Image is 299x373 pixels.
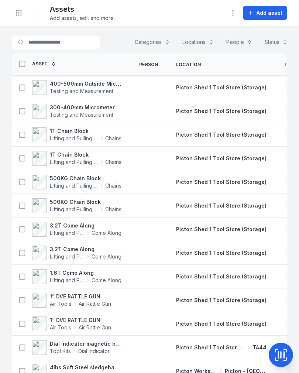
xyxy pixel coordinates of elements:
span: Add assets, edit and more. [50,14,115,22]
a: Picton Shed 1 Tool Store (Storage) [176,226,267,233]
span: Lifting and Pulling Tools [50,277,84,284]
span: Chains [105,206,121,213]
span: Picton Shed 1 Tool Store (Storage) [176,179,267,185]
button: Toggle navigation [12,6,26,20]
span: Chains [105,182,121,189]
a: Picton Shed 1 Tool Store (Storage) [176,107,267,115]
a: Picton Shed 1 Tool Store (Storage) [176,273,267,280]
span: Location [176,62,201,68]
a: Picton Shed 1 Tool Store (Storage) [176,202,267,209]
h2: Assets [50,4,115,14]
span: Lifting and Pulling Tools [50,206,98,213]
button: Status [260,35,292,49]
strong: 1T Chain Block [50,151,121,158]
span: TA44 [252,344,267,351]
strong: 3.2T Come Along [50,246,121,253]
span: Testing and Measurement [50,112,113,118]
span: Lifting and Pulling Tools [50,182,98,189]
span: Dial Indicator [78,348,110,355]
a: 3.2T Come AlongLifting and Pulling ToolsCome Along [32,246,121,260]
span: Picton Shed 1 Tool Store (Storage) [176,344,245,351]
a: Dial Indicator magnetic baseTool KitsDial Indicator [32,340,121,355]
span: Testing and Measurement [50,88,113,94]
strong: 1” DVE RATTLE GUN [50,293,111,300]
span: Add asset [257,9,282,17]
span: Picton Shed 1 Tool Store (Storage) [176,84,267,90]
button: People [221,35,257,49]
button: Categories [130,35,175,49]
span: Air Tools [50,300,71,308]
span: Air Rattle Gun [79,300,111,308]
strong: 1” DVE RATTLE GUN [50,316,111,324]
strong: 400-500mm Outside Micrometer [50,80,121,88]
a: 1” DVE RATTLE GUNAir ToolsAir Rattle Gun [32,316,111,331]
a: Picton Shed 1 Tool Store (Storage) [176,131,267,138]
span: Tag [284,62,294,68]
strong: 500KG Chain Block [50,175,121,182]
a: Picton Shed 1 Tool Store (Storage) [176,155,267,162]
strong: 500KG Chain Block [50,198,121,206]
a: 500KG Chain BlockLifting and Pulling ToolsChains [32,198,121,213]
a: Picton Shed 1 Tool Store (Storage) [176,84,267,91]
span: Picton Shed 1 Tool Store (Storage) [176,321,267,327]
span: Asset [32,61,48,67]
span: Chains [105,158,121,166]
a: 1.6T Come AlongLifting and Pulling ToolsCome Along [32,269,121,284]
a: Picton Shed 1 Tool Store (Storage) [176,297,267,304]
strong: 1.6T Come Along [50,269,121,277]
span: Come Along [92,253,121,260]
span: Tool Kits [50,348,71,355]
a: Asset [32,61,56,67]
a: 300-400mm MicrometerTesting and Measurement [32,104,115,119]
span: Picton Shed 1 Tool Store (Storage) [176,297,267,303]
span: Person [139,62,158,68]
strong: Dial Indicator magnetic base [50,340,121,348]
a: Picton Shed 1 Tool Store (Storage) [176,249,267,257]
button: Add asset [243,6,287,20]
span: Lifting and Pulling Tools [50,253,84,260]
span: Come Along [92,277,121,284]
a: 3.2T Come AlongLifting and Pulling ToolsCome Along [32,222,121,237]
strong: 3.2T Come Along [50,222,121,229]
strong: 4lbs Soft Steel sledgehammer [50,364,121,371]
span: Come Along [92,229,121,237]
span: Picton Shed 1 Tool Store (Storage) [176,202,267,209]
a: Picton Shed 1 Tool Store (Storage)TA44 [176,344,267,351]
button: Locations [178,35,219,49]
span: Lifting and Pulling Tools [50,135,98,142]
span: Picton Shed 1 Tool Store (Storage) [176,226,267,232]
a: Picton Shed 1 Tool Store (Storage) [176,178,267,186]
span: Air Tools [50,324,71,331]
strong: 1T Chain Block [50,127,121,135]
span: Lifting and Pulling Tools [50,229,84,237]
a: 1” DVE RATTLE GUNAir ToolsAir Rattle Gun [32,293,111,308]
strong: 300-400mm Micrometer [50,104,115,111]
a: 1T Chain BlockLifting and Pulling ToolsChains [32,127,121,142]
span: Lifting and Pulling Tools [50,158,98,166]
a: 1T Chain BlockLifting and Pulling ToolsChains [32,151,121,166]
span: Picton Shed 1 Tool Store (Storage) [176,108,267,114]
span: Chains [105,135,121,142]
a: 400-500mm Outside MicrometerTesting and Measurement [32,80,121,95]
span: Picton Shed 1 Tool Store (Storage) [176,155,267,161]
span: Air Rattle Gun [79,324,111,331]
a: 500KG Chain BlockLifting and Pulling ToolsChains [32,175,121,189]
span: Picton Shed 1 Tool Store (Storage) [176,273,267,280]
a: Picton Shed 1 Tool Store (Storage) [176,320,267,328]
